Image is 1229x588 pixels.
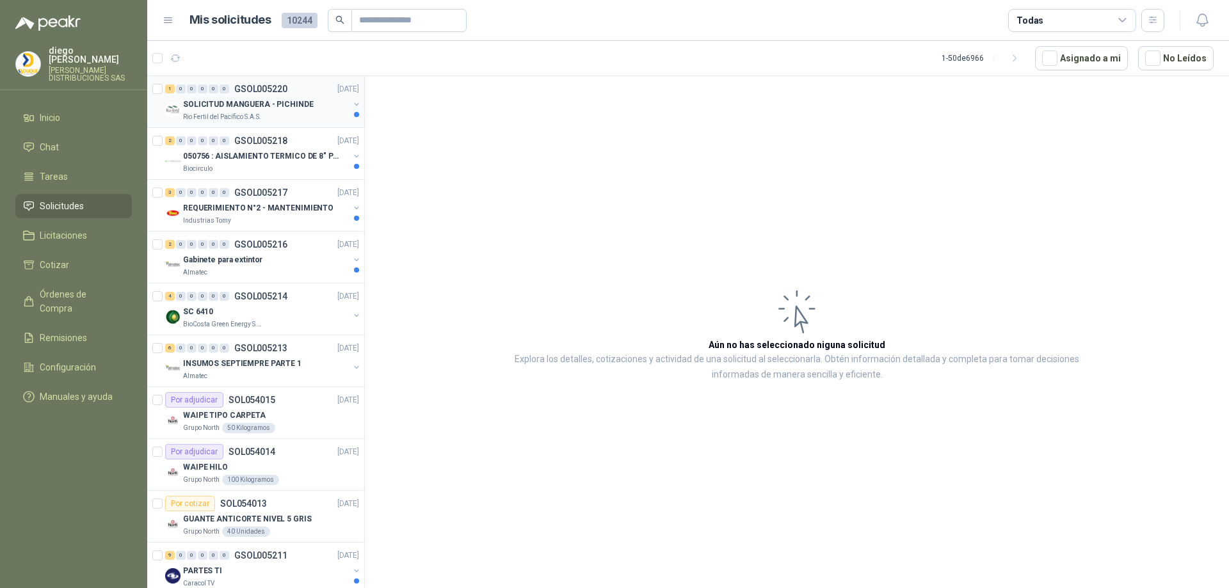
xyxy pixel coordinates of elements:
p: Almatec [183,267,207,278]
span: Manuales y ayuda [40,390,113,404]
div: 0 [198,292,207,301]
div: 0 [198,188,207,197]
a: Órdenes de Compra [15,282,132,321]
a: 4 0 0 0 0 0 GSOL005214[DATE] Company LogoSC 6410BioCosta Green Energy S.A.S [165,289,362,330]
a: Cotizar [15,253,132,277]
span: Inicio [40,111,60,125]
p: Industrias Tomy [183,216,231,226]
button: Asignado a mi [1035,46,1128,70]
div: 0 [187,344,197,353]
p: [DATE] [337,446,359,458]
div: 0 [187,240,197,249]
a: Tareas [15,164,132,189]
div: Por adjudicar [165,392,223,408]
div: 0 [198,551,207,560]
a: Por cotizarSOL054013[DATE] Company LogoGUANTE ANTICORTE NIVEL 5 GRISGrupo North40 Unidades [147,491,364,543]
p: REQUERIMIENTO N°2 - MANTENIMIENTO [183,202,333,214]
div: 0 [176,240,186,249]
div: 1 - 50 de 6966 [942,48,1025,68]
div: 4 [165,292,175,301]
div: 2 [165,136,175,145]
div: 0 [198,240,207,249]
img: Company Logo [165,257,181,273]
div: 0 [220,136,229,145]
h3: Aún no has seleccionado niguna solicitud [709,338,885,352]
a: Licitaciones [15,223,132,248]
img: Company Logo [165,568,181,584]
div: 0 [187,188,197,197]
p: GSOL005220 [234,84,287,93]
img: Company Logo [165,465,181,480]
a: 2 0 0 0 0 0 GSOL005216[DATE] Company LogoGabinete para extintorAlmatec [165,237,362,278]
span: Licitaciones [40,228,87,242]
div: 0 [187,292,197,301]
a: 3 0 0 0 0 0 GSOL005217[DATE] Company LogoREQUERIMIENTO N°2 - MANTENIMIENTOIndustrias Tomy [165,185,362,226]
span: Tareas [40,170,68,184]
div: 0 [220,188,229,197]
p: WAIPE TIPO CARPETA [183,409,266,422]
img: Company Logo [16,52,40,76]
p: GUANTE ANTICORTE NIVEL 5 GRIS [183,513,312,525]
a: 6 0 0 0 0 0 GSOL005213[DATE] Company LogoINSUMOS SEPTIEMPRE PARTE 1Almatec [165,340,362,381]
img: Company Logo [165,361,181,376]
p: [DATE] [337,342,359,354]
div: 0 [209,551,218,560]
div: Por cotizar [165,496,215,511]
a: Por adjudicarSOL054014[DATE] Company LogoWAIPE HILOGrupo North100 Kilogramos [147,439,364,491]
div: 0 [176,551,186,560]
p: 050756 : AISLAMIENTO TERMICO DE 8" PARA TUBERIA [183,150,342,163]
button: No Leídos [1138,46,1214,70]
p: [DATE] [337,239,359,251]
span: Cotizar [40,258,69,272]
span: search [335,15,344,24]
span: Configuración [40,360,96,374]
div: 0 [187,551,197,560]
img: Company Logo [165,205,181,221]
img: Company Logo [165,309,181,324]
span: Órdenes de Compra [40,287,120,315]
p: Gabinete para extintor [183,254,262,266]
p: BioCosta Green Energy S.A.S [183,319,264,330]
span: Remisiones [40,331,87,345]
p: [DATE] [337,135,359,147]
a: Remisiones [15,326,132,350]
img: Company Logo [165,413,181,428]
div: 0 [176,136,186,145]
div: 0 [209,188,218,197]
p: SC 6410 [183,306,213,318]
a: Configuración [15,355,132,379]
div: 0 [187,136,197,145]
p: GSOL005214 [234,292,287,301]
div: 0 [176,188,186,197]
p: GSOL005213 [234,344,287,353]
p: SOL054014 [229,447,275,456]
div: 0 [220,551,229,560]
img: Logo peakr [15,15,81,31]
h1: Mis solicitudes [189,11,271,29]
p: [PERSON_NAME] DISTRIBUCIONES SAS [49,67,132,82]
div: 0 [187,84,197,93]
p: [DATE] [337,83,359,95]
div: 0 [176,84,186,93]
p: diego [PERSON_NAME] [49,46,132,64]
div: 0 [209,240,218,249]
div: 0 [209,84,218,93]
div: 0 [220,240,229,249]
a: 1 0 0 0 0 0 GSOL005220[DATE] Company LogoSOLICITUD MANGUERA - PICHINDERio Fertil del Pacífico S.A.S. [165,81,362,122]
span: Chat [40,140,59,154]
div: 0 [209,292,218,301]
p: Explora los detalles, cotizaciones y actividad de una solicitud al seleccionarla. Obtén informaci... [493,352,1101,383]
p: [DATE] [337,550,359,562]
p: SOL054015 [229,395,275,404]
div: 0 [209,136,218,145]
div: 0 [220,84,229,93]
div: Todas [1016,13,1043,28]
p: GSOL005211 [234,551,287,560]
p: INSUMOS SEPTIEMPRE PARTE 1 [183,358,301,370]
p: GSOL005217 [234,188,287,197]
p: Grupo North [183,475,220,485]
p: WAIPE HILO [183,461,228,473]
div: 1 [165,84,175,93]
div: 0 [176,344,186,353]
p: Grupo North [183,423,220,433]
